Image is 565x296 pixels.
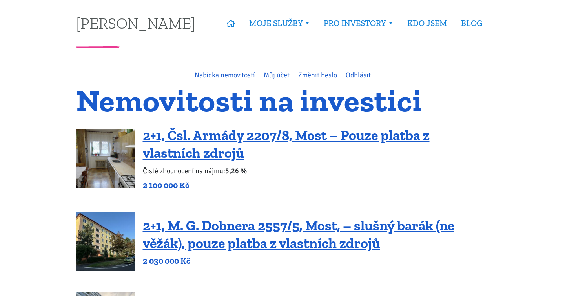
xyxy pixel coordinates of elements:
[317,14,400,32] a: PRO INVESTORY
[264,71,290,79] a: Můj účet
[143,165,489,176] p: Čisté zhodnocení na nájmu:
[298,71,337,79] a: Změnit heslo
[242,14,317,32] a: MOJE SLUŽBY
[143,127,430,161] a: 2+1, Čsl. Armády 2207/8, Most – Pouze platba z vlastních zdrojů
[346,71,371,79] a: Odhlásit
[195,71,255,79] a: Nabídka nemovitostí
[143,217,454,252] a: 2+1, M. G. Dobnera 2557/5, Most, – slušný barák (ne věžák), pouze platba z vlastních zdrojů
[225,166,247,175] b: 5,26 %
[400,14,454,32] a: KDO JSEM
[76,15,195,31] a: [PERSON_NAME]
[143,180,489,191] p: 2 100 000 Kč
[143,256,489,267] p: 2 030 000 Kč
[76,88,489,114] h1: Nemovitosti na investici
[454,14,489,32] a: BLOG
